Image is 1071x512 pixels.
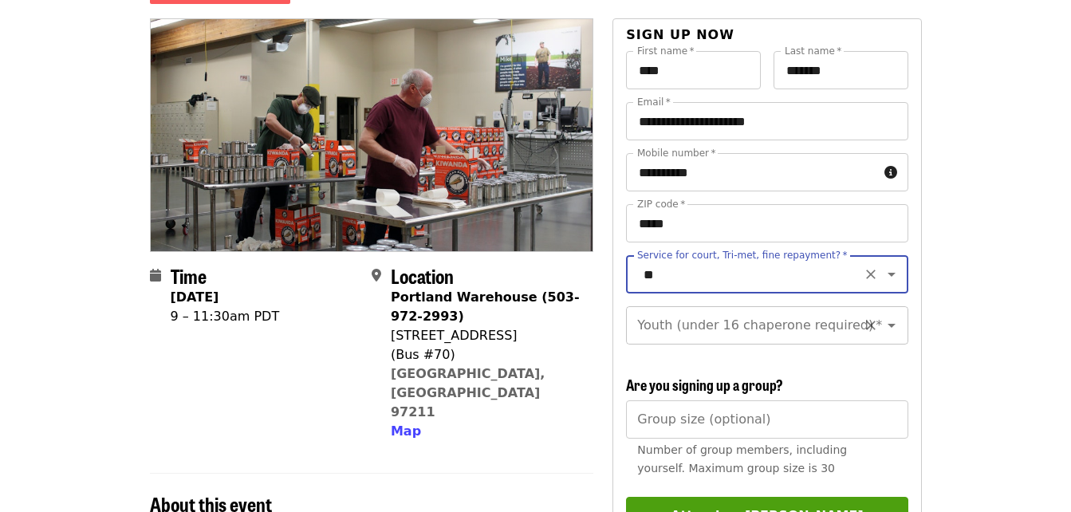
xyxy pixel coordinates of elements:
button: Open [880,263,903,286]
input: Email [626,102,908,140]
label: Last name [785,46,841,56]
button: Map [391,422,421,441]
label: First name [637,46,695,56]
strong: [DATE] [171,289,219,305]
i: calendar icon [150,268,161,283]
img: July/Aug/Sept - Portland: Repack/Sort (age 16+) organized by Oregon Food Bank [151,19,593,250]
span: Time [171,262,207,289]
strong: Portland Warehouse (503-972-2993) [391,289,580,324]
div: 9 – 11:30am PDT [171,307,280,326]
input: ZIP code [626,204,908,242]
input: Mobile number [626,153,877,191]
button: Clear [860,263,882,286]
button: Clear [860,314,882,337]
label: Mobile number [637,148,715,158]
a: [GEOGRAPHIC_DATA], [GEOGRAPHIC_DATA] 97211 [391,366,545,419]
div: (Bus #70) [391,345,581,364]
div: [STREET_ADDRESS] [391,326,581,345]
label: Email [637,97,671,107]
input: Last name [774,51,908,89]
span: Sign up now [626,27,734,42]
input: [object Object] [626,400,908,439]
span: Are you signing up a group? [626,374,783,395]
label: Service for court, Tri-met, fine repayment? [637,250,848,260]
label: ZIP code [637,199,685,209]
input: First name [626,51,761,89]
i: circle-info icon [884,165,897,180]
button: Open [880,314,903,337]
i: map-marker-alt icon [372,268,381,283]
span: Map [391,423,421,439]
span: Number of group members, including yourself. Maximum group size is 30 [637,443,847,475]
span: Location [391,262,454,289]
